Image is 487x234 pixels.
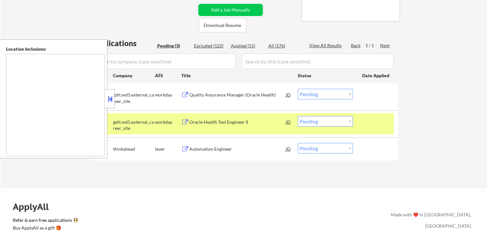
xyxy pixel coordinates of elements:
[380,42,390,49] div: Next
[285,143,292,155] div: JD
[199,18,246,32] button: Download Resume
[6,46,105,52] div: Location Inclusions:
[13,201,56,212] div: ApplyAll
[365,42,380,49] div: 1 / 1
[298,70,353,81] div: Status
[92,39,155,47] div: Applications
[268,43,300,49] div: All (176)
[189,119,286,125] div: Oracle Health Test Engineer II
[13,225,77,233] a: Buy ApplyAll as a gift 🎁
[92,54,236,69] input: Search by company (case sensitive)
[194,43,226,49] div: Excluded (122)
[362,72,390,79] div: Date Applied
[157,43,189,49] div: Pending (3)
[113,119,155,131] div: gdit.wd5.external_career_site
[231,43,263,49] div: Applied (51)
[388,209,471,231] div: Made with ❤️ in [GEOGRAPHIC_DATA], [GEOGRAPHIC_DATA]
[13,226,77,230] div: Buy ApplyAll as a gift 🎁
[285,89,292,100] div: JD
[189,146,286,152] div: Automation Engineer
[242,54,394,69] input: Search by title (case sensitive)
[113,72,155,79] div: Company
[351,42,361,49] div: Back
[309,42,344,49] div: View All Results
[181,72,292,79] div: Title
[113,92,155,104] div: gdit.wd5.external_career_site
[155,72,181,79] div: ATS
[155,146,181,152] div: lever
[113,146,155,152] div: thinkahead
[189,92,286,98] div: Quality Assurance Manager (Oracle Health)
[13,218,257,225] a: Refer & earn free applications 👯‍♀️
[285,116,292,128] div: JD
[155,92,181,98] div: workday
[155,119,181,125] div: workday
[198,4,263,16] button: Add a Job Manually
